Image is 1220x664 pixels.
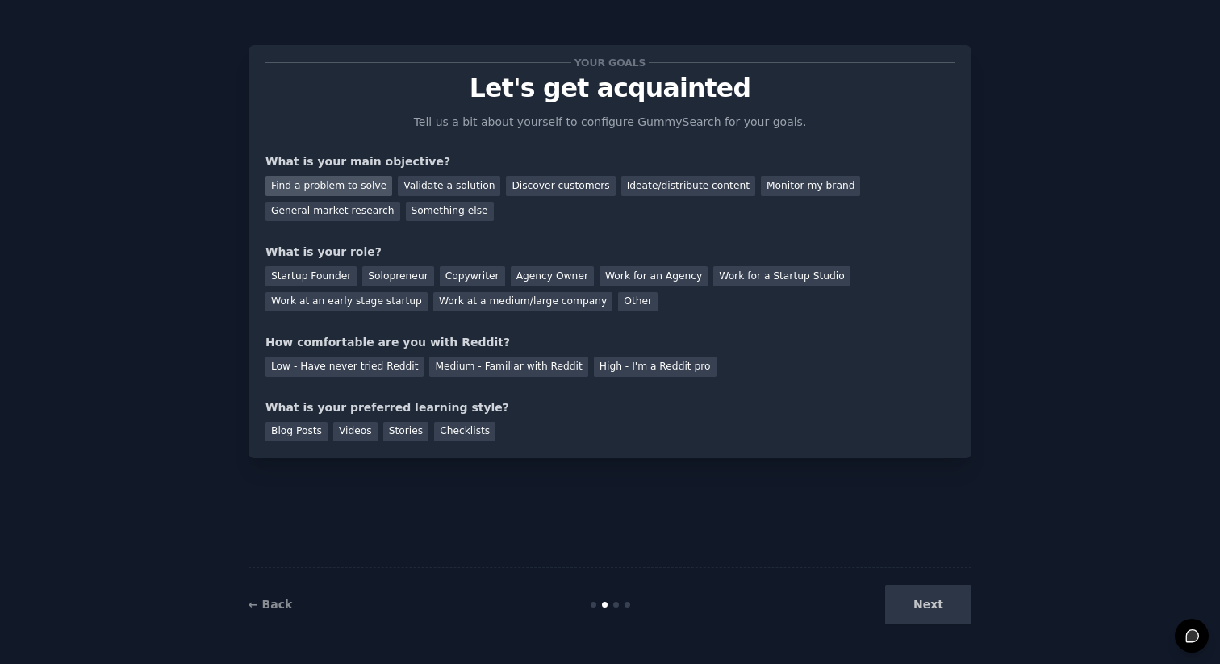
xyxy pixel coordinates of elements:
div: Other [618,292,658,312]
div: What is your main objective? [265,153,955,170]
div: Checklists [434,422,495,442]
div: Stories [383,422,428,442]
div: Low - Have never tried Reddit [265,357,424,377]
div: Work for an Agency [600,266,708,286]
div: General market research [265,202,400,222]
div: Copywriter [440,266,505,286]
div: Work at an early stage startup [265,292,428,312]
div: Monitor my brand [761,176,860,196]
div: What is your preferred learning style? [265,399,955,416]
div: Work at a medium/large company [433,292,612,312]
span: Your goals [571,54,649,71]
div: Discover customers [506,176,615,196]
p: Let's get acquainted [265,74,955,102]
div: Find a problem to solve [265,176,392,196]
div: Startup Founder [265,266,357,286]
div: Blog Posts [265,422,328,442]
div: Something else [406,202,494,222]
div: Solopreneur [362,266,433,286]
p: Tell us a bit about yourself to configure GummySearch for your goals. [407,114,813,131]
div: High - I'm a Reddit pro [594,357,717,377]
div: Videos [333,422,378,442]
div: How comfortable are you with Reddit? [265,334,955,351]
div: Agency Owner [511,266,594,286]
div: Validate a solution [398,176,500,196]
div: Work for a Startup Studio [713,266,850,286]
a: ← Back [249,598,292,611]
div: What is your role? [265,244,955,261]
div: Ideate/distribute content [621,176,755,196]
div: Medium - Familiar with Reddit [429,357,587,377]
